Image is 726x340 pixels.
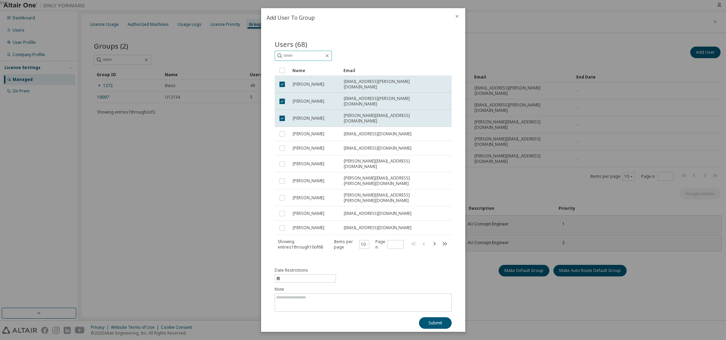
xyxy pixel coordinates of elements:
span: [PERSON_NAME][EMAIL_ADDRESS][PERSON_NAME][DOMAIN_NAME] [344,192,440,203]
div: Email [343,65,440,76]
span: [EMAIL_ADDRESS][DOMAIN_NAME] [344,211,412,216]
button: Submit [419,317,452,329]
span: [PERSON_NAME] [293,211,324,216]
span: [EMAIL_ADDRESS][PERSON_NAME][DOMAIN_NAME] [344,96,440,107]
span: [PERSON_NAME] [293,161,324,167]
label: Note [275,287,452,292]
span: Page n. [375,239,404,250]
button: information [275,268,336,283]
span: [PERSON_NAME] [293,146,324,151]
span: [PERSON_NAME][EMAIL_ADDRESS][DOMAIN_NAME] [344,113,440,124]
span: Items per page [334,239,369,250]
span: [EMAIL_ADDRESS][DOMAIN_NAME] [344,146,412,151]
span: [PERSON_NAME] [293,116,324,121]
h2: Add User To Group [261,8,449,27]
span: [PERSON_NAME] [293,99,324,104]
span: [EMAIL_ADDRESS][DOMAIN_NAME] [344,225,412,231]
span: [EMAIL_ADDRESS][PERSON_NAME][DOMAIN_NAME] [344,79,440,90]
span: [PERSON_NAME] [293,225,324,231]
span: Users (68) [275,39,307,49]
span: [EMAIL_ADDRESS][DOMAIN_NAME] [344,131,412,137]
span: [PERSON_NAME][EMAIL_ADDRESS][PERSON_NAME][DOMAIN_NAME] [344,175,440,186]
span: [PERSON_NAME] [293,82,324,87]
span: [PERSON_NAME][EMAIL_ADDRESS][DOMAIN_NAME] [344,158,440,169]
span: Showing entries 1 through 10 of 68 [278,239,323,250]
span: Date Restrictions [275,268,308,273]
button: close [454,14,460,19]
button: 10 [360,242,368,247]
span: [PERSON_NAME] [293,178,324,184]
span: [PERSON_NAME] [293,131,324,137]
span: [PERSON_NAME] [293,195,324,201]
div: Name [292,65,338,76]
